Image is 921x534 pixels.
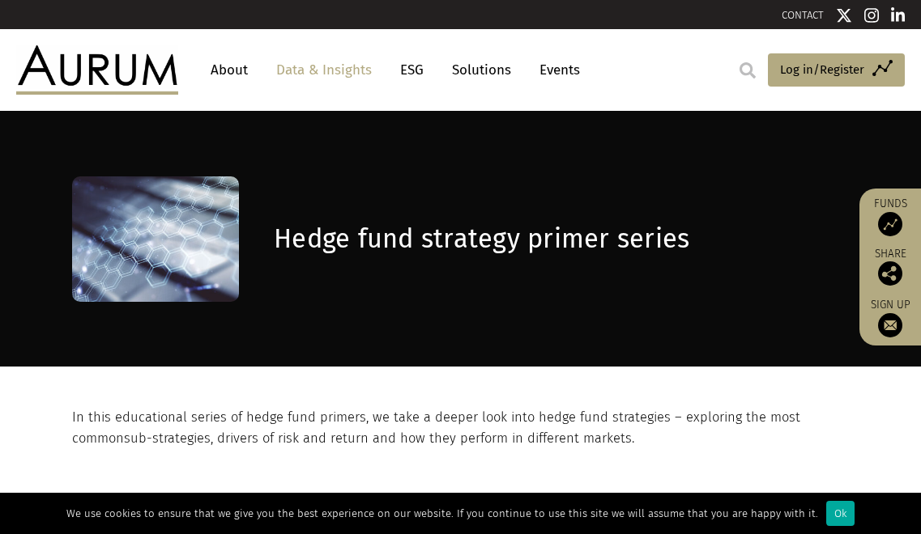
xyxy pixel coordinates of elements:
[780,60,864,79] span: Log in/Register
[868,248,913,286] div: Share
[826,501,855,526] div: Ok
[868,298,913,337] a: Sign up
[203,55,256,85] a: About
[740,62,756,78] img: search.svg
[768,53,905,87] a: Log in/Register
[782,9,824,21] a: CONTACT
[864,7,879,23] img: Instagram icon
[531,55,580,85] a: Events
[268,55,380,85] a: Data & Insights
[878,212,902,236] img: Access Funds
[878,261,902,286] img: Share this post
[392,55,432,85] a: ESG
[836,7,852,23] img: Twitter icon
[124,430,211,446] span: sub-strategies
[868,197,913,236] a: Funds
[891,7,906,23] img: Linkedin icon
[16,45,178,94] img: Aurum
[444,55,519,85] a: Solutions
[274,223,845,255] h1: Hedge fund strategy primer series
[72,407,846,450] p: In this educational series of hedge fund primers, we take a deeper look into hedge fund strategie...
[878,313,902,337] img: Sign up to our newsletter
